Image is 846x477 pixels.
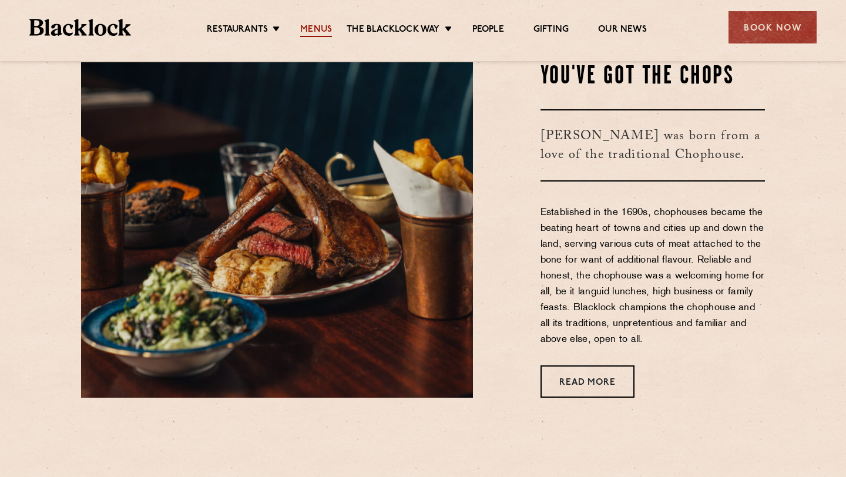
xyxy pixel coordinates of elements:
[540,62,766,92] h2: You've Got The Chops
[540,205,766,348] p: Established in the 1690s, chophouses became the beating heart of towns and cities up and down the...
[207,24,268,37] a: Restaurants
[540,365,634,398] a: Read More
[472,24,504,37] a: People
[347,24,439,37] a: The Blacklock Way
[533,24,569,37] a: Gifting
[598,24,647,37] a: Our News
[540,109,766,182] h3: [PERSON_NAME] was born from a love of the traditional Chophouse.
[300,24,332,37] a: Menus
[728,11,817,43] div: Book Now
[29,19,131,36] img: BL_Textured_Logo-footer-cropped.svg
